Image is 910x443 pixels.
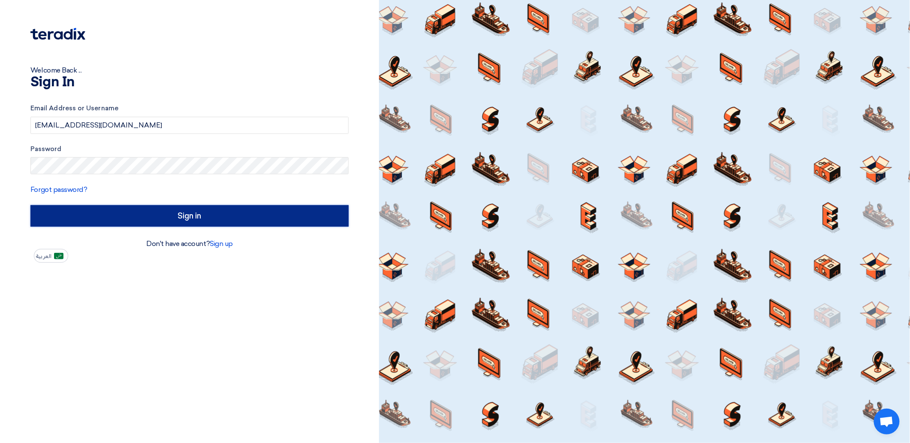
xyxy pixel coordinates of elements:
div: Welcome Back ... [30,65,349,76]
h1: Sign In [30,76,349,89]
input: Enter your business email or username [30,117,349,134]
label: Email Address or Username [30,103,349,113]
a: Open chat [874,409,900,434]
button: العربية [34,249,68,263]
img: ar-AR.png [54,253,63,259]
div: Don't have account? [30,239,349,249]
a: Sign up [210,240,233,248]
input: Sign in [30,205,349,227]
a: Forgot password? [30,185,87,194]
span: العربية [36,253,51,259]
img: Teradix logo [30,28,85,40]
label: Password [30,144,349,154]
